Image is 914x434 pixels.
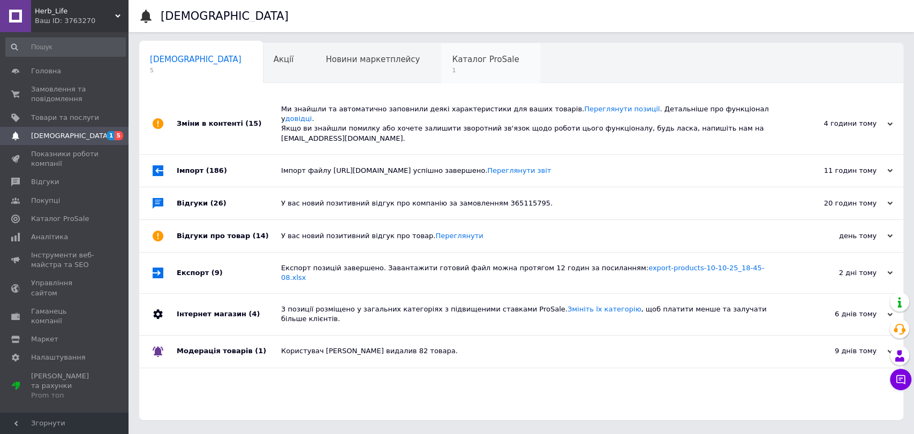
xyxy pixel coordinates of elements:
div: Імпорт файлу [URL][DOMAIN_NAME] успішно завершено. [281,166,785,176]
div: Користувач [PERSON_NAME] видалив 82 товара. [281,346,785,356]
span: (4) [248,310,260,318]
span: Замовлення та повідомлення [31,85,99,104]
span: Товари та послуги [31,113,99,123]
span: 1 [107,131,115,140]
div: 20 годин тому [785,199,893,208]
span: Гаманець компанії [31,307,99,326]
button: Чат з покупцем [890,369,911,390]
div: Експорт [177,253,281,293]
span: Аналітика [31,232,68,242]
input: Пошук [5,37,126,57]
div: 11 годин тому [785,166,893,176]
span: Маркет [31,334,58,344]
div: 6 днів тому [785,309,893,319]
span: Каталог ProSale [31,214,89,224]
span: Новини маркетплейсу [326,55,420,64]
h1: [DEMOGRAPHIC_DATA] [161,10,289,22]
a: Змініть їх категорію [568,305,641,313]
div: 9 днів тому [785,346,893,356]
span: (15) [245,119,261,127]
a: довідці [285,115,312,123]
div: Відгуки [177,187,281,219]
span: [DEMOGRAPHIC_DATA] [31,131,110,141]
a: Переглянути позиції [584,105,660,113]
span: (1) [255,347,266,355]
span: Відгуки [31,177,59,187]
div: Експорт позицій завершено. Завантажити готовий файл можна протягом 12 годин за посиланням: [281,263,785,283]
a: Переглянути звіт [487,166,551,174]
div: 2 дні тому [785,268,893,278]
div: У вас новий позитивний відгук про компанію за замовленням 365115795. [281,199,785,208]
span: 1 [452,66,519,74]
div: Відгуки про товар [177,220,281,252]
div: 3 позиції розміщено у загальних категоріях з підвищеними ставками ProSale. , щоб платити менше та... [281,304,785,324]
div: Модерація товарів [177,336,281,368]
span: Каталог ProSale [452,55,519,64]
div: Зміни в контенті [177,94,281,154]
span: (14) [253,232,269,240]
div: Імпорт [177,155,281,187]
span: (9) [211,269,223,277]
span: (26) [210,199,226,207]
span: 5 [150,66,241,74]
span: Акції [274,55,294,64]
div: Ми знайшли та автоматично заповнили деякі характеристики для ваших товарів. . Детальніше про функ... [281,104,785,143]
div: Prom топ [31,391,99,400]
a: export-products-10-10-25_18-45-08.xlsx [281,264,764,281]
span: Налаштування [31,353,86,362]
span: Herb_Life [35,6,115,16]
span: Головна [31,66,61,76]
span: 5 [115,131,123,140]
span: [DEMOGRAPHIC_DATA] [150,55,241,64]
span: Показники роботи компанії [31,149,99,169]
span: (186) [206,166,227,174]
a: Переглянути [435,232,483,240]
span: Інструменти веб-майстра та SEO [31,250,99,270]
div: У вас новий позитивний відгук про товар. [281,231,785,241]
div: Ваш ID: 3763270 [35,16,129,26]
span: Управління сайтом [31,278,99,298]
span: Покупці [31,196,60,205]
div: день тому [785,231,893,241]
div: Інтернет магазин [177,294,281,334]
div: 4 години тому [785,119,893,128]
span: [PERSON_NAME] та рахунки [31,371,99,401]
